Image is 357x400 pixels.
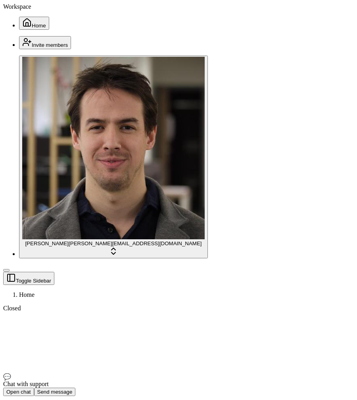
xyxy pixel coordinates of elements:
[19,41,71,48] a: Invite members
[3,272,54,285] button: Toggle Sidebar
[19,17,49,30] button: Home
[3,269,10,271] button: Toggle Sidebar
[22,57,205,239] img: Jonathan Beurel
[19,56,208,258] button: Jonathan Beurel[PERSON_NAME][PERSON_NAME][EMAIL_ADDRESS][DOMAIN_NAME]
[34,388,76,396] button: Send message
[32,23,46,29] span: Home
[3,388,34,396] button: Open chat
[3,305,21,312] span: Closed
[25,240,69,246] span: [PERSON_NAME]
[3,3,354,10] div: Workspace
[19,36,71,49] button: Invite members
[32,42,68,48] span: Invite members
[19,22,49,29] a: Home
[3,291,354,298] nav: breadcrumb
[3,381,354,388] div: Chat with support
[19,291,35,298] span: Home
[69,240,202,246] span: [PERSON_NAME][EMAIL_ADDRESS][DOMAIN_NAME]
[3,373,354,381] div: 💬
[16,278,51,284] span: Toggle Sidebar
